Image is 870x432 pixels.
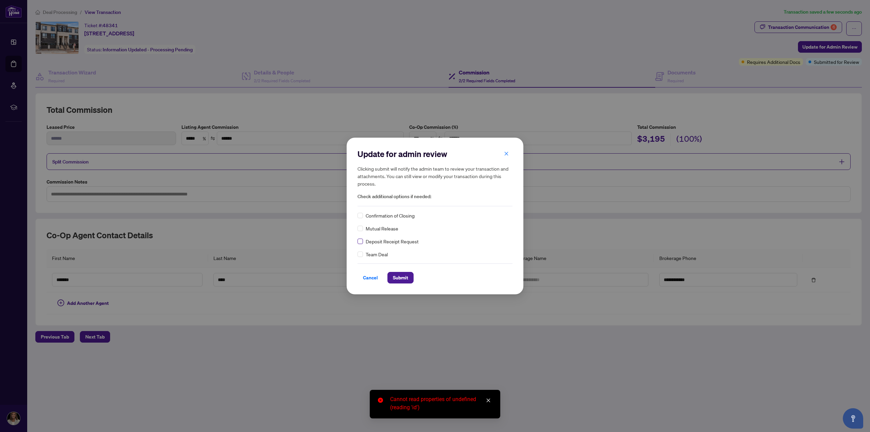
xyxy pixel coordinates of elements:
[486,398,491,403] span: close
[358,193,512,201] span: Check additional options if needed:
[358,272,383,283] button: Cancel
[387,272,414,283] button: Submit
[366,238,419,245] span: Deposit Receipt Request
[366,250,388,258] span: Team Deal
[390,395,492,412] div: Cannot read properties of undefined (reading 'id')
[358,165,512,187] h5: Clicking submit will notify the admin team to review your transaction and attachments. You can st...
[366,225,398,232] span: Mutual Release
[485,397,492,404] a: Close
[393,272,408,283] span: Submit
[843,408,863,429] button: Open asap
[366,212,415,219] span: Confirmation of Closing
[504,151,509,156] span: close
[358,149,512,159] h2: Update for admin review
[363,272,378,283] span: Cancel
[378,398,383,403] span: close-circle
